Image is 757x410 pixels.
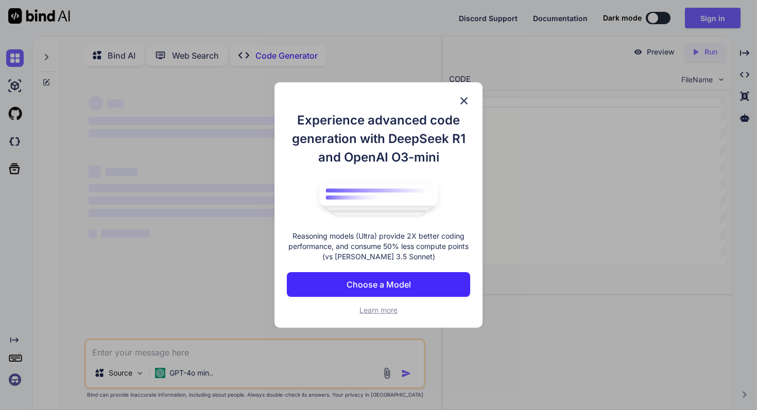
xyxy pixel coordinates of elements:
[347,278,411,291] p: Choose a Model
[287,231,470,262] p: Reasoning models (Ultra) provide 2X better coding performance, and consume 50% less compute point...
[359,306,398,314] span: Learn more
[458,95,470,107] img: close
[312,177,445,221] img: bind logo
[287,111,470,167] h1: Experience advanced code generation with DeepSeek R1 and OpenAI O3-mini
[287,272,470,297] button: Choose a Model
